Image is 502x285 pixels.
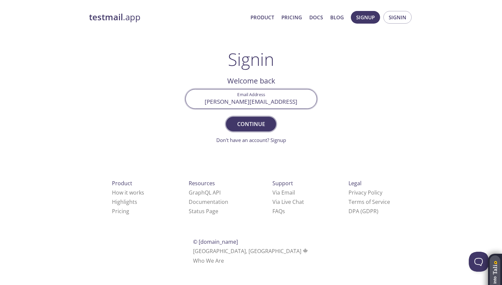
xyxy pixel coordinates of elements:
[216,137,286,143] a: Don't have an account? Signup
[349,208,378,215] a: DPA (GDPR)
[189,189,221,196] a: GraphQL API
[233,119,268,129] span: Continue
[330,13,344,22] a: Blog
[89,11,123,23] strong: testmail
[356,13,375,22] span: Signup
[272,198,304,206] a: Via Live Chat
[226,117,276,131] button: Continue
[189,180,215,187] span: Resources
[272,189,295,196] a: Via Email
[112,198,137,206] a: Highlights
[349,189,382,196] a: Privacy Policy
[281,13,302,22] a: Pricing
[383,11,412,24] button: Signin
[282,208,285,215] span: s
[89,12,245,23] a: testmail.app
[193,247,309,255] span: [GEOGRAPHIC_DATA], [GEOGRAPHIC_DATA]
[112,189,144,196] a: How it works
[189,198,228,206] a: Documentation
[389,13,406,22] span: Signin
[185,75,317,86] h2: Welcome back
[272,180,293,187] span: Support
[272,208,285,215] a: FAQ
[309,13,323,22] a: Docs
[189,208,218,215] a: Status Page
[112,180,132,187] span: Product
[251,13,274,22] a: Product
[193,238,238,245] span: © [DOMAIN_NAME]
[349,180,361,187] span: Legal
[193,257,224,264] a: Who We Are
[349,198,390,206] a: Terms of Service
[228,49,274,69] h1: Signin
[112,208,129,215] a: Pricing
[469,252,489,272] iframe: Help Scout Beacon - Open
[351,11,380,24] button: Signup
